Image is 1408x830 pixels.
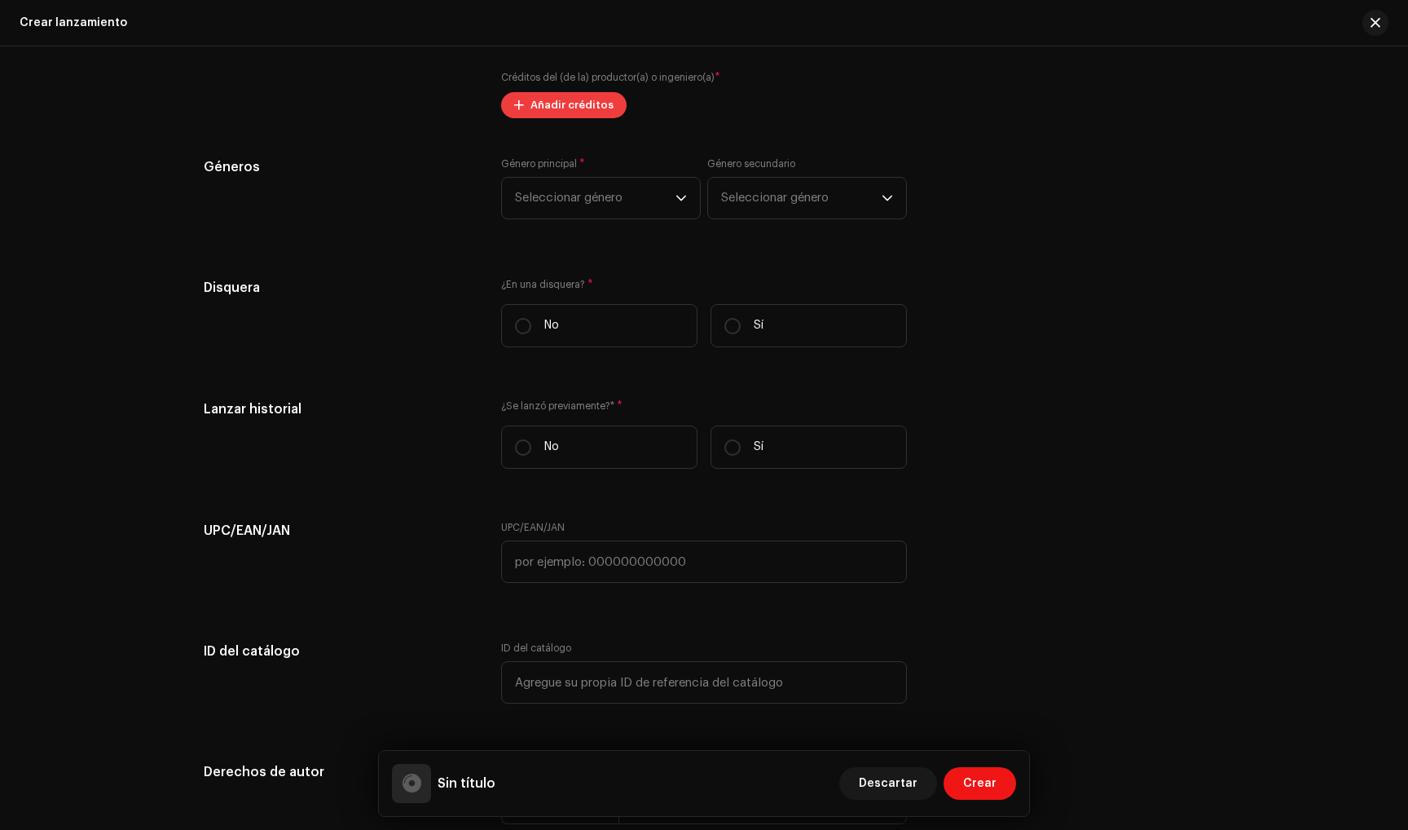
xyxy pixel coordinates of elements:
[754,317,763,334] p: Sí
[501,400,907,413] label: ¿Se lanzó previamente?*
[707,157,795,170] label: Género secundario
[501,157,585,170] label: Género principal
[544,439,559,456] p: No
[882,178,893,219] div: dropdown trigger
[501,521,565,534] label: UPC/EAN/JAN
[501,278,907,291] label: ¿En una disquera?
[859,767,917,800] span: Descartar
[530,89,614,121] span: Añadir créditos
[204,157,475,177] h5: Géneros
[839,767,937,800] button: Descartar
[675,178,687,219] div: dropdown trigger
[544,317,559,334] p: No
[438,774,495,793] h5: Sin título
[204,642,475,661] h5: ID del catálogo
[204,521,475,541] h5: UPC/EAN/JAN
[501,642,571,655] label: ID del catálogo
[501,541,907,583] input: por ejemplo: 000000000000
[944,767,1016,800] button: Crear
[754,439,763,456] p: Sí
[204,762,475,782] h5: Derechos de autor
[204,278,475,298] h5: Disquera
[501,73,715,82] small: Créditos del (de la) productor(a) o ingeniero(a)
[721,178,882,219] span: Seleccionar género
[501,92,627,118] button: Añadir créditos
[515,178,675,219] span: Seleccionar género
[204,400,475,419] h5: Lanzar historial
[501,661,907,704] input: Agregue su propia ID de referencia del catálogo
[963,767,997,800] span: Crear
